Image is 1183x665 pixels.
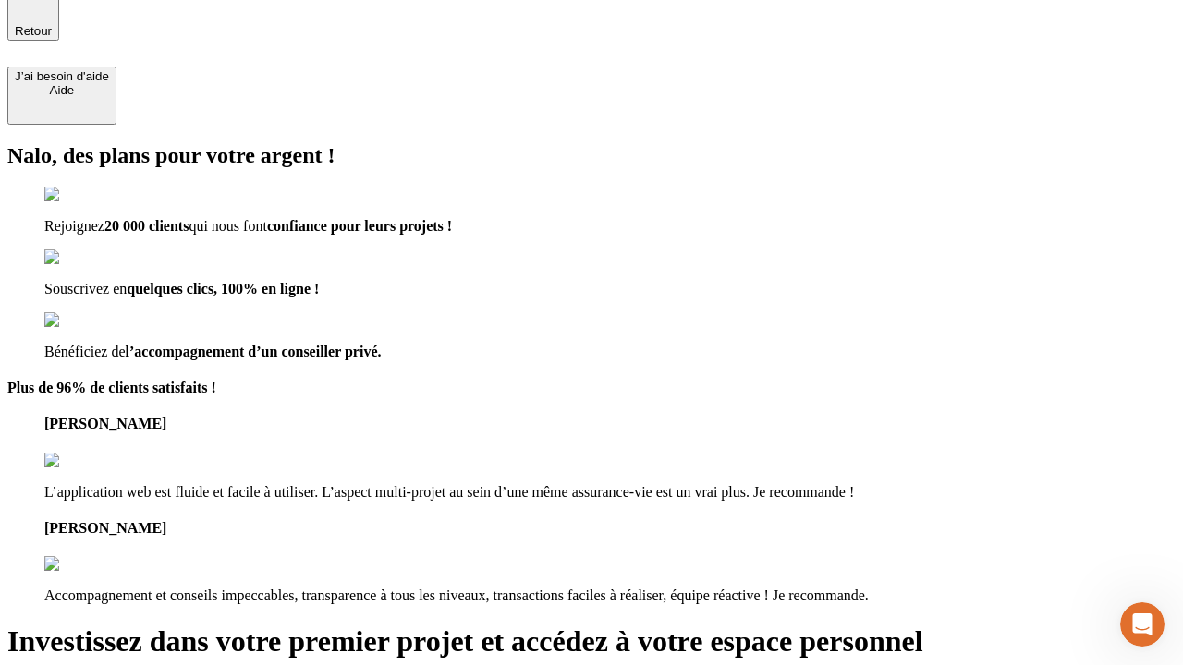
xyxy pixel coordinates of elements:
span: Retour [15,24,52,38]
h1: Investissez dans votre premier projet et accédez à votre espace personnel [7,624,1176,659]
span: Souscrivez en [44,281,127,296]
h2: Nalo, des plans pour votre argent ! [7,143,1176,168]
span: quelques clics, 100% en ligne ! [127,281,319,296]
span: qui nous font [189,218,266,234]
img: reviews stars [44,453,136,469]
span: l’accompagnement d’un conseiller privé. [126,344,382,359]
p: Accompagnement et conseils impeccables, transparence à tous les niveaux, transactions faciles à r... [44,587,1176,604]
div: Aide [15,83,109,97]
h4: [PERSON_NAME] [44,520,1176,537]
span: Bénéficiez de [44,344,126,359]
span: 20 000 clients [104,218,189,234]
span: Rejoignez [44,218,104,234]
img: checkmark [44,249,124,266]
div: J’ai besoin d'aide [15,69,109,83]
span: confiance pour leurs projets ! [267,218,452,234]
h4: Plus de 96% de clients satisfaits ! [7,380,1176,396]
button: J’ai besoin d'aideAide [7,66,116,125]
img: checkmark [44,187,124,203]
iframe: Intercom live chat [1120,602,1165,647]
p: L’application web est fluide et facile à utiliser. L’aspect multi-projet au sein d’une même assur... [44,484,1176,501]
img: checkmark [44,312,124,329]
h4: [PERSON_NAME] [44,416,1176,432]
img: reviews stars [44,556,136,573]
